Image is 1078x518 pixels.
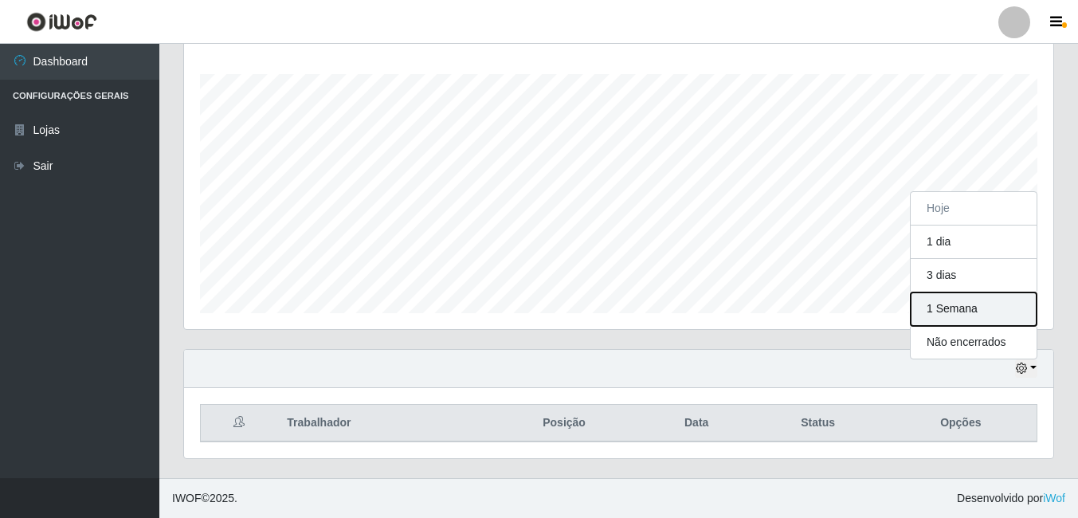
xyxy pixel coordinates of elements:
[957,490,1065,507] span: Desenvolvido por
[911,192,1037,226] button: Hoje
[751,405,885,442] th: Status
[26,12,97,32] img: CoreUI Logo
[172,492,202,504] span: IWOF
[911,326,1037,359] button: Não encerrados
[642,405,751,442] th: Data
[885,405,1037,442] th: Opções
[911,226,1037,259] button: 1 dia
[1043,492,1065,504] a: iWof
[911,292,1037,326] button: 1 Semana
[911,259,1037,292] button: 3 dias
[277,405,486,442] th: Trabalhador
[172,490,237,507] span: © 2025 .
[486,405,641,442] th: Posição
